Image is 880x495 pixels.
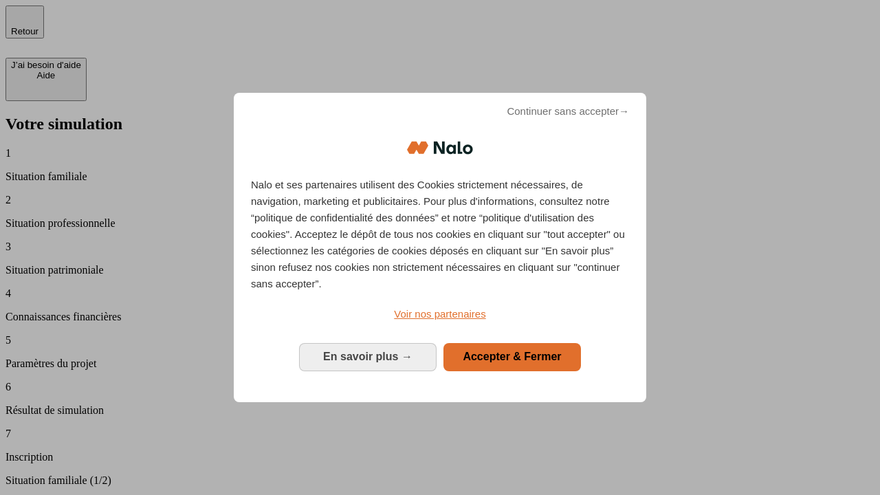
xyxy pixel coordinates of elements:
[234,93,646,401] div: Bienvenue chez Nalo Gestion du consentement
[463,351,561,362] span: Accepter & Fermer
[507,103,629,120] span: Continuer sans accepter→
[251,306,629,322] a: Voir nos partenaires
[394,308,485,320] span: Voir nos partenaires
[443,343,581,371] button: Accepter & Fermer: Accepter notre traitement des données et fermer
[251,177,629,292] p: Nalo et ses partenaires utilisent des Cookies strictement nécessaires, de navigation, marketing e...
[299,343,437,371] button: En savoir plus: Configurer vos consentements
[407,127,473,168] img: Logo
[323,351,412,362] span: En savoir plus →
